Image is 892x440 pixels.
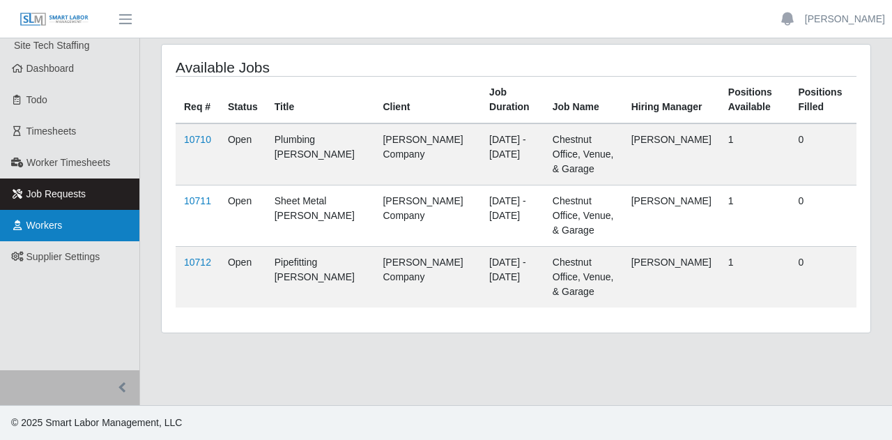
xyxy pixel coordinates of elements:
[11,417,182,428] span: © 2025 Smart Labor Management, LLC
[623,77,720,124] th: Hiring Manager
[266,185,375,247] td: Sheet Metal [PERSON_NAME]
[720,247,790,308] td: 1
[220,123,266,185] td: Open
[544,123,623,185] td: Chestnut Office, Venue, & Garage
[544,247,623,308] td: Chestnut Office, Venue, & Garage
[623,247,720,308] td: [PERSON_NAME]
[481,185,544,247] td: [DATE] - [DATE]
[266,247,375,308] td: Pipefitting [PERSON_NAME]
[805,12,885,26] a: [PERSON_NAME]
[623,123,720,185] td: [PERSON_NAME]
[220,77,266,124] th: Status
[266,77,375,124] th: Title
[374,185,481,247] td: [PERSON_NAME] Company
[374,123,481,185] td: [PERSON_NAME] Company
[26,251,100,262] span: Supplier Settings
[720,185,790,247] td: 1
[374,77,481,124] th: Client
[14,40,89,51] span: Site Tech Staffing
[790,77,856,124] th: Positions Filled
[220,247,266,308] td: Open
[176,59,447,76] h4: Available Jobs
[720,77,790,124] th: Positions Available
[220,185,266,247] td: Open
[790,185,856,247] td: 0
[184,257,211,268] a: 10712
[481,123,544,185] td: [DATE] - [DATE]
[26,157,110,168] span: Worker Timesheets
[481,247,544,308] td: [DATE] - [DATE]
[790,123,856,185] td: 0
[26,126,77,137] span: Timesheets
[20,12,89,27] img: SLM Logo
[720,123,790,185] td: 1
[26,188,86,199] span: Job Requests
[176,77,220,124] th: Req #
[184,195,211,206] a: 10711
[544,185,623,247] td: Chestnut Office, Venue, & Garage
[481,77,544,124] th: Job Duration
[184,134,211,145] a: 10710
[26,94,47,105] span: Todo
[790,247,856,308] td: 0
[623,185,720,247] td: [PERSON_NAME]
[544,77,623,124] th: Job Name
[374,247,481,308] td: [PERSON_NAME] Company
[26,63,75,74] span: Dashboard
[26,220,63,231] span: Workers
[266,123,375,185] td: Plumbing [PERSON_NAME]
